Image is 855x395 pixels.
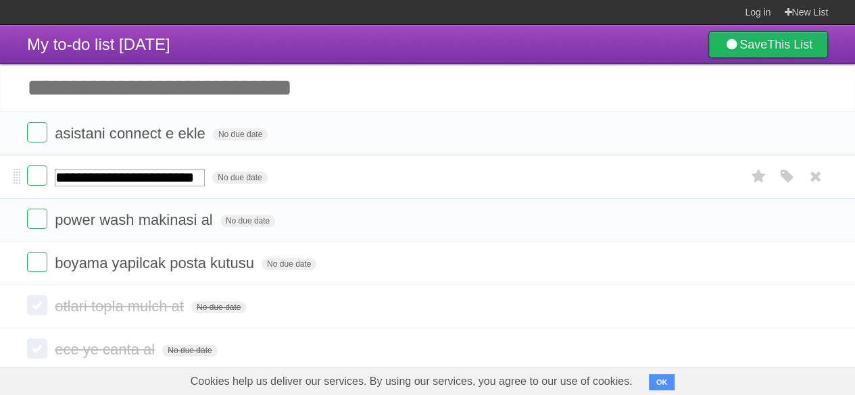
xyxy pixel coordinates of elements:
button: OK [649,374,675,390]
span: ece ye canta al [55,341,158,358]
span: No due date [212,172,267,184]
b: This List [767,38,812,51]
label: Done [27,165,47,186]
span: otlari topla mulch at [55,298,187,315]
label: Done [27,295,47,315]
span: asistani connect e ekle [55,125,209,142]
span: No due date [213,128,268,140]
span: Cookies help us deliver our services. By using our services, you agree to our use of cookies. [177,368,646,395]
label: Done [27,252,47,272]
span: No due date [220,215,275,227]
span: No due date [191,301,246,313]
label: Done [27,338,47,359]
span: boyama yapilcak posta kutusu [55,255,258,271]
span: power wash makinasi al [55,211,216,228]
span: No due date [162,344,217,357]
label: Done [27,209,47,229]
label: Done [27,122,47,142]
a: SaveThis List [708,31,828,58]
label: Star task [746,165,771,188]
span: My to-do list [DATE] [27,35,170,53]
span: No due date [262,258,316,270]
